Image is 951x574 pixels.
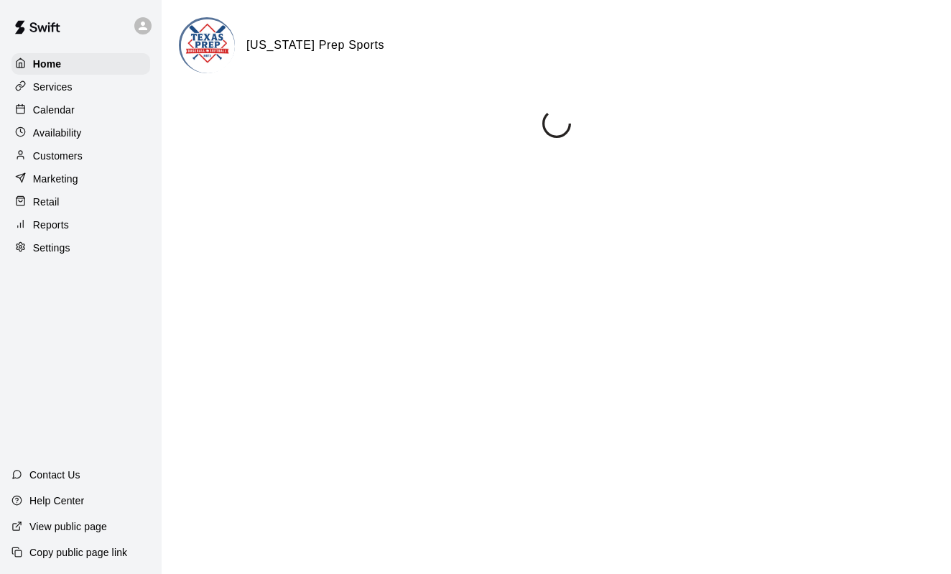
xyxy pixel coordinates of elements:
p: Calendar [33,103,75,117]
p: Services [33,80,73,94]
p: Help Center [29,494,84,508]
a: Settings [11,237,150,259]
a: Availability [11,122,150,144]
a: Calendar [11,99,150,121]
p: Marketing [33,172,78,186]
img: Texas Prep Sports logo [181,19,235,73]
a: Reports [11,214,150,236]
a: Retail [11,191,150,213]
p: Retail [33,195,60,209]
p: View public page [29,519,107,534]
h6: [US_STATE] Prep Sports [246,36,384,55]
p: Contact Us [29,468,80,482]
a: Marketing [11,168,150,190]
a: Services [11,76,150,98]
a: Customers [11,145,150,167]
p: Availability [33,126,82,140]
p: Copy public page link [29,545,127,560]
p: Reports [33,218,69,232]
p: Settings [33,241,70,255]
p: Customers [33,149,83,163]
p: Home [33,57,62,71]
a: Home [11,53,150,75]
